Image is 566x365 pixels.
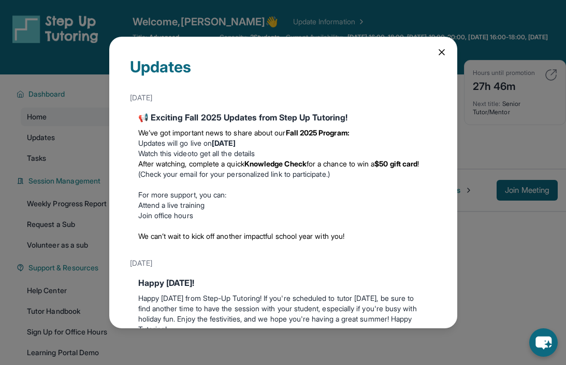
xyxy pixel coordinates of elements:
span: for a chance to win a [307,159,374,168]
strong: Knowledge Check [244,159,307,168]
strong: $50 gift card [374,159,417,168]
button: chat-button [529,328,558,357]
li: (Check your email for your personalized link to participate.) [138,159,428,179]
a: Join office hours [138,211,193,220]
div: Updates [130,57,437,88]
div: 📢 Exciting Fall 2025 Updates from Step Up Tutoring! [138,111,428,124]
span: We can’t wait to kick off another impactful school year with you! [138,232,345,240]
span: We’ve got important news to share about our [138,128,286,137]
p: Happy [DATE] from Step-Up Tutoring! If you're scheduled to tutor [DATE], be sure to find another ... [138,293,428,334]
span: ! [417,159,419,168]
a: Watch this video [138,149,192,158]
p: For more support, you can: [138,190,428,200]
div: [DATE] [130,254,437,272]
div: [DATE] [130,88,437,107]
a: Attend a live training [138,201,205,209]
div: Happy [DATE]! [138,277,428,289]
li: Updates will go live on [138,138,428,148]
li: to get all the details [138,148,428,159]
strong: [DATE] [212,139,236,147]
strong: Fall 2025 Program: [286,128,350,137]
span: After watching, complete a quick [138,159,244,168]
